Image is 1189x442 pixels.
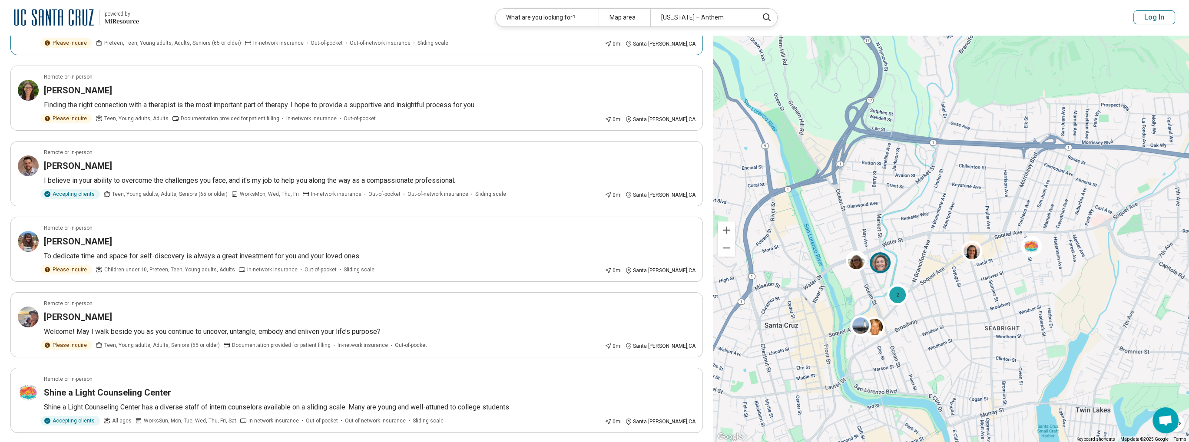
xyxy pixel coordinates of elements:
[605,418,622,426] div: 0 mi
[44,100,696,110] p: Finding the right connection with a therapist is the most important part of therapy. I hope to pr...
[625,115,696,123] div: Santa [PERSON_NAME] , CA
[40,416,100,426] div: Accepting clients
[1174,437,1186,442] a: Terms (opens in new tab)
[599,9,650,26] div: Map area
[605,191,622,199] div: 0 mi
[413,417,444,425] span: Sliding scale
[44,235,112,247] h3: [PERSON_NAME]
[344,115,376,122] span: Out-of-pocket
[605,342,622,350] div: 0 mi
[368,190,401,198] span: Out-of-pocket
[232,341,331,349] span: Documentation provided for patient filling
[338,341,388,349] span: In-network insurance
[887,284,907,305] div: 2
[311,39,343,47] span: Out-of-pocket
[718,239,735,257] button: Zoom out
[417,39,448,47] span: Sliding scale
[345,417,406,425] span: Out-of-network insurance
[625,342,696,350] div: Santa [PERSON_NAME] , CA
[395,341,427,349] span: Out-of-pocket
[44,402,696,412] p: Shine a Light Counseling Center has a diverse staff of intern counselors available on a sliding s...
[44,386,171,399] h3: Shine a Light Counseling Center
[40,189,100,199] div: Accepting clients
[311,190,361,198] span: In-network insurance
[44,175,696,186] p: I believe in your ability to overcome the challenges you face, and it’s my job to help you along ...
[1153,407,1179,433] div: Open chat
[104,39,241,47] span: Preteen, Teen, Young adults, Adults, Seniors (65 or older)
[625,40,696,48] div: Santa [PERSON_NAME] , CA
[44,375,93,383] p: Remote or In-person
[240,190,299,198] span: Works Mon, Wed, Thu, Fri
[104,266,235,274] span: Children under 10, Preteen, Teen, Young adults, Adults
[40,114,92,123] div: Please inquire
[144,417,236,425] span: Works Sun, Mon, Tue, Wed, Thu, Fri, Sat
[248,417,299,425] span: In-network insurance
[44,251,696,261] p: To dedicate time and space for self-discovery is always a great investment for you and your loved...
[104,341,220,349] span: Teen, Young adults, Adults, Seniors (65 or older)
[247,266,298,274] span: In-network insurance
[40,265,92,274] div: Please inquire
[605,267,622,274] div: 0 mi
[253,39,304,47] span: In-network insurance
[344,266,374,274] span: Sliding scale
[625,191,696,199] div: Santa [PERSON_NAME] , CA
[44,73,93,81] p: Remote or In-person
[44,311,112,323] h3: [PERSON_NAME]
[40,340,92,350] div: Please inquire
[44,148,93,156] p: Remote or In-person
[305,266,337,274] span: Out-of-pocket
[888,284,908,305] div: 2
[718,221,735,239] button: Zoom in
[306,417,338,425] span: Out-of-pocket
[112,190,228,198] span: Teen, Young adults, Adults, Seniors (65 or older)
[286,115,337,122] span: In-network insurance
[14,7,139,28] a: University of California at Santa Cruzpowered by
[1120,437,1169,442] span: Map data ©2025 Google
[625,418,696,426] div: Santa [PERSON_NAME] , CA
[181,115,279,122] span: Documentation provided for patient filling
[44,160,112,172] h3: [PERSON_NAME]
[625,267,696,274] div: Santa [PERSON_NAME] , CA
[407,190,468,198] span: Out-of-network insurance
[44,224,93,232] p: Remote or In-person
[44,327,696,337] p: Welcome! May I walk beside you as you continue to uncover, untangle, embody and enliven your life...
[112,417,132,425] span: All ages
[475,190,506,198] span: Sliding scale
[350,39,411,47] span: Out-of-network insurance
[104,115,169,122] span: Teen, Young adults, Adults
[605,40,622,48] div: 0 mi
[44,84,112,96] h3: [PERSON_NAME]
[605,115,622,123] div: 0 mi
[650,9,753,26] div: [US_STATE] – Anthem
[40,38,92,48] div: Please inquire
[44,300,93,307] p: Remote or In-person
[496,9,599,26] div: What are you looking for?
[14,7,94,28] img: University of California at Santa Cruz
[1133,10,1175,24] button: Log In
[105,10,139,18] div: powered by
